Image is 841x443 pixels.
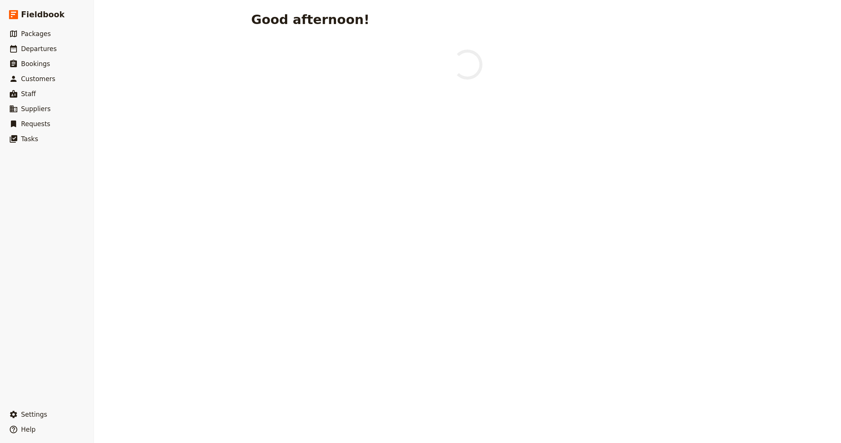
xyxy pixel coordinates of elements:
[21,30,51,38] span: Packages
[21,105,51,113] span: Suppliers
[21,426,36,433] span: Help
[251,12,369,27] h1: Good afternoon!
[21,9,65,20] span: Fieldbook
[21,90,36,98] span: Staff
[21,120,50,128] span: Requests
[21,135,38,143] span: Tasks
[21,45,57,53] span: Departures
[21,75,55,83] span: Customers
[21,60,50,68] span: Bookings
[21,411,47,418] span: Settings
